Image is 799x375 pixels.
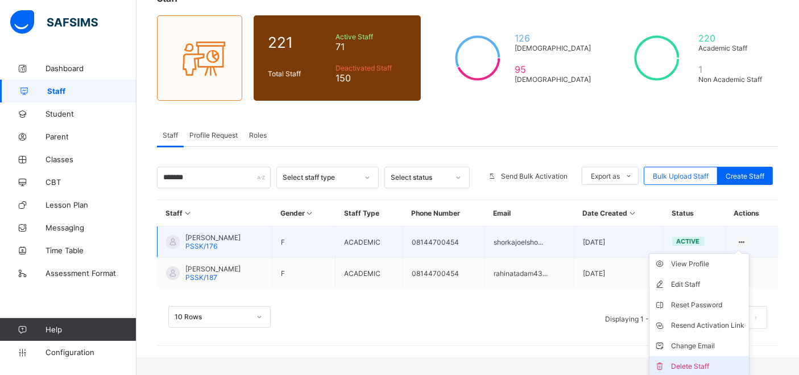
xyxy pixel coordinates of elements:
[45,348,136,357] span: Configuration
[45,64,136,73] span: Dashboard
[485,226,574,258] td: shorkajoelsho...
[671,340,744,352] div: Change Email
[268,34,330,51] span: 221
[485,200,574,226] th: Email
[185,273,217,282] span: PSSK/187
[663,200,726,226] th: Status
[515,64,591,75] span: 95
[574,226,663,258] td: [DATE]
[698,32,764,44] span: 220
[671,320,744,331] div: Resend Activation Link
[183,209,193,217] i: Sort in Ascending Order
[45,109,136,118] span: Student
[163,131,178,139] span: Staff
[336,72,407,84] span: 150
[726,172,764,180] span: Create Staff
[45,132,136,141] span: Parent
[403,258,485,289] td: 08144700454
[671,299,744,311] div: Reset Password
[45,223,136,232] span: Messaging
[45,200,136,209] span: Lesson Plan
[336,200,403,226] th: Staff Type
[515,75,591,84] span: [DEMOGRAPHIC_DATA]
[305,209,314,217] i: Sort in Ascending Order
[677,237,700,245] span: active
[336,226,403,258] td: ACADEMIC
[283,174,358,182] div: Select staff type
[272,226,336,258] td: F
[272,200,336,226] th: Gender
[501,172,568,180] span: Send Bulk Activation
[726,200,779,226] th: Actions
[515,32,591,44] span: 126
[45,178,136,187] span: CBT
[574,258,663,289] td: [DATE]
[47,86,136,96] span: Staff
[653,172,709,180] span: Bulk Upload Staff
[175,313,250,322] div: 10 Rows
[671,361,744,372] div: Delete Staff
[698,75,764,84] span: Non Academic Staff
[45,325,136,334] span: Help
[391,174,449,182] div: Select status
[515,44,591,52] span: [DEMOGRAPHIC_DATA]
[45,155,136,164] span: Classes
[336,32,407,41] span: Active Staff
[744,306,767,329] li: 下一页
[249,131,267,139] span: Roles
[671,279,744,290] div: Edit Staff
[158,200,272,226] th: Staff
[336,41,407,52] span: 71
[591,172,620,180] span: Export as
[185,233,241,242] span: [PERSON_NAME]
[336,258,403,289] td: ACADEMIC
[10,10,98,34] img: safsims
[485,258,574,289] td: rahinatadam43...
[45,269,136,278] span: Assessment Format
[185,242,217,250] span: PSSK/176
[744,306,767,329] button: next page
[403,226,485,258] td: 08144700454
[45,246,136,255] span: Time Table
[574,200,663,226] th: Date Created
[597,306,689,329] li: Displaying 1 - 2 out of 2
[272,258,336,289] td: F
[627,209,637,217] i: Sort in Ascending Order
[698,64,764,75] span: 1
[185,265,241,273] span: [PERSON_NAME]
[671,258,744,270] div: View Profile
[189,131,238,139] span: Profile Request
[698,44,764,52] span: Academic Staff
[265,67,333,81] div: Total Staff
[336,64,407,72] span: Deactivated Staff
[403,200,485,226] th: Phone Number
